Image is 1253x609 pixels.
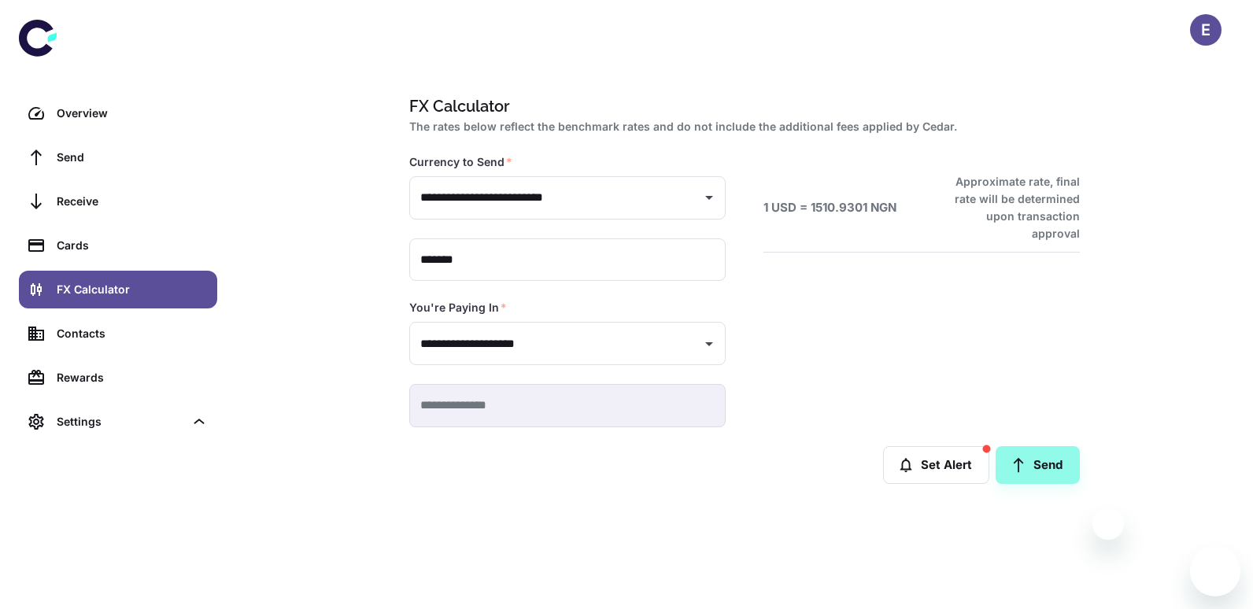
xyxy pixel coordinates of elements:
div: Cards [57,237,208,254]
div: Send [57,149,208,166]
button: Set Alert [883,446,989,484]
a: Send [19,138,217,176]
a: Send [996,446,1080,484]
div: Contacts [57,325,208,342]
a: FX Calculator [19,271,217,308]
h6: Approximate rate, final rate will be determined upon transaction approval [937,173,1080,242]
a: Receive [19,183,217,220]
div: Settings [19,403,217,441]
iframe: Close message [1092,508,1124,540]
div: FX Calculator [57,281,208,298]
div: Settings [57,413,184,430]
h1: FX Calculator [409,94,1074,118]
button: Open [698,333,720,355]
h6: 1 USD = 1510.9301 NGN [763,199,896,217]
div: Overview [57,105,208,122]
div: Receive [57,193,208,210]
a: Cards [19,227,217,264]
div: Rewards [57,369,208,386]
button: Open [698,186,720,209]
iframe: Button to launch messaging window [1190,546,1240,596]
button: E [1190,14,1222,46]
a: Contacts [19,315,217,352]
label: Currency to Send [409,154,512,170]
label: You're Paying In [409,300,507,316]
a: Overview [19,94,217,132]
a: Rewards [19,359,217,397]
